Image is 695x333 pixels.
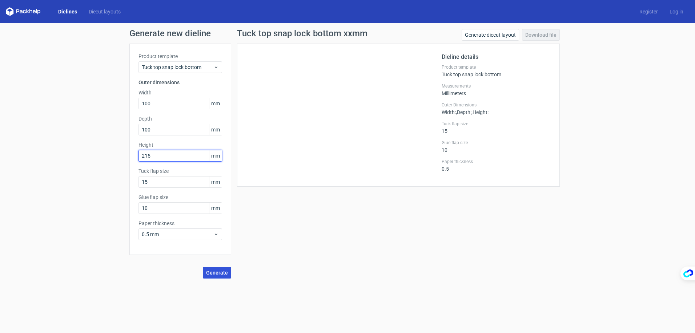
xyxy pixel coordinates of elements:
[471,109,489,115] span: , Height :
[83,8,126,15] a: Diecut layouts
[138,194,222,201] label: Glue flap size
[138,115,222,122] label: Depth
[442,121,551,134] div: 15
[442,64,551,77] div: Tuck top snap lock bottom
[209,150,222,161] span: mm
[664,8,689,15] a: Log in
[462,29,519,41] a: Generate diecut layout
[203,267,231,279] button: Generate
[142,231,213,238] span: 0.5 mm
[138,220,222,227] label: Paper thickness
[138,89,222,96] label: Width
[442,159,551,165] label: Paper thickness
[442,159,551,172] div: 0.5
[209,203,222,214] span: mm
[456,109,471,115] span: , Depth :
[442,53,551,61] h2: Dieline details
[138,79,222,86] h3: Outer dimensions
[142,64,213,71] span: Tuck top snap lock bottom
[52,8,83,15] a: Dielines
[442,140,551,153] div: 10
[209,98,222,109] span: mm
[442,109,456,115] span: Width :
[442,83,551,89] label: Measurements
[442,121,551,127] label: Tuck flap size
[206,270,228,275] span: Generate
[634,8,664,15] a: Register
[442,83,551,96] div: Millimeters
[442,102,551,108] label: Outer Dimensions
[138,141,222,149] label: Height
[442,64,551,70] label: Product template
[209,176,222,187] span: mm
[138,167,222,175] label: Tuck flap size
[209,124,222,135] span: mm
[237,29,367,38] h1: Tuck top snap lock bottom xxmm
[138,53,222,60] label: Product template
[129,29,566,38] h1: Generate new dieline
[442,140,551,146] label: Glue flap size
